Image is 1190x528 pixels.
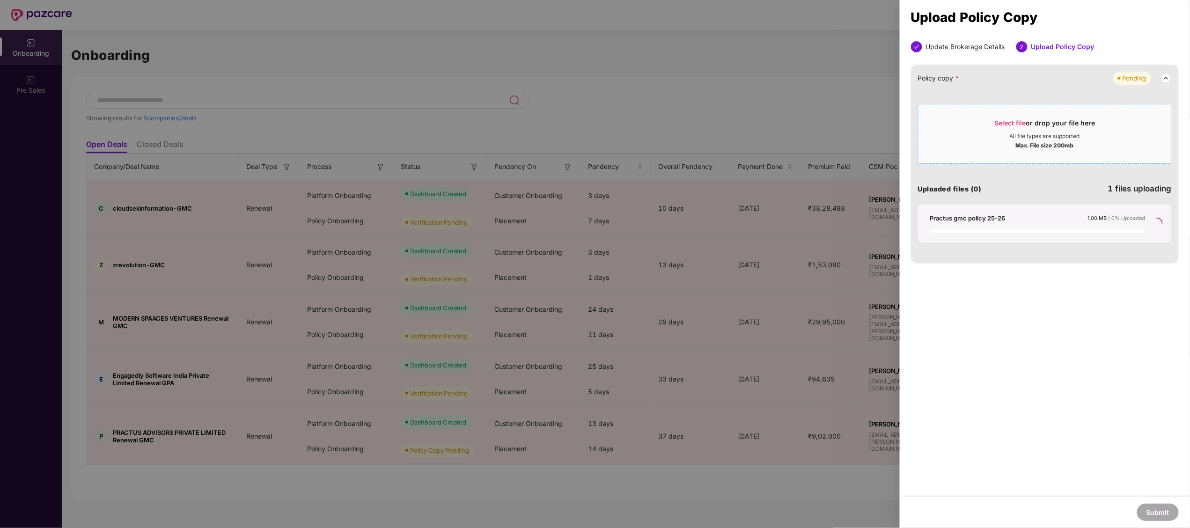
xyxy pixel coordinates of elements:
[918,111,1171,156] span: Select fileor drop your file hereAll file types are supportedMax. File size 200mb
[1123,73,1146,83] div: Pending
[1010,132,1080,140] div: All file types are supported
[1150,216,1165,231] span: loading
[1137,504,1179,521] button: Submit
[1016,140,1074,149] div: Max. File size 200mb
[1020,44,1024,51] span: 2
[1161,73,1172,84] img: svg+xml;base64,PHN2ZyB3aWR0aD0iMjQiIGhlaWdodD0iMjQiIHZpZXdCb3g9IjAgMCAyNCAyNCIgZmlsbD0ibm9uZSIgeG...
[918,73,960,83] span: Policy copy
[930,214,1005,222] div: Practus gmc policy 25-26
[918,184,982,194] h4: Uploaded files (0)
[1087,215,1107,221] span: 1.00 MB
[914,44,919,50] span: check
[1031,41,1095,52] div: Upload Policy Copy
[926,41,1005,52] div: Update Brokerage Details
[1108,215,1145,221] span: | 0% Uploaded
[1108,183,1172,195] div: 1 files uploading
[911,12,1179,22] div: Upload Policy Copy
[995,119,1026,127] span: Select file
[995,118,1095,132] div: or drop your file here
